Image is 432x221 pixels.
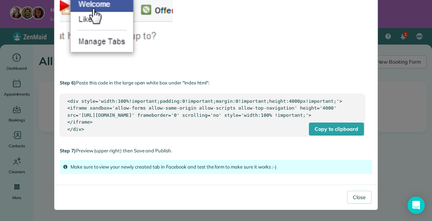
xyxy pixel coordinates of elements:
div: Make sure to view your newly created tab in Facebook and test the form to make sure it works :-) [60,160,372,174]
div: <div style='width:100%!important;padding:0!important;margin:0!important;height:4000px!important;'... [67,98,357,133]
div: Copy to clipboard [309,123,364,135]
strong: Step 7) [60,148,76,153]
button: Close [347,191,372,204]
p: Preview (upper right) then Save and Publish. [60,147,372,155]
p: Paste this code in the large open white box under "Index html": [60,79,372,87]
strong: Step 6) [60,80,76,86]
div: Open Intercom Messenger [408,197,425,214]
